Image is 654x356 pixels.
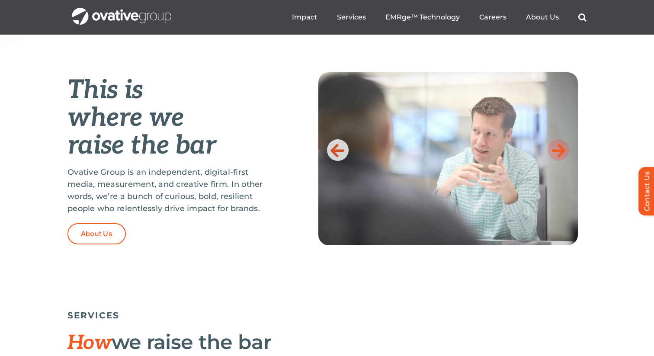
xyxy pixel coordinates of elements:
[81,230,112,238] span: About Us
[479,13,507,22] a: Careers
[337,13,366,22] a: Services
[67,166,275,215] p: Ovative Group is an independent, digital-first media, measurement, and creative firm. In other wo...
[67,75,143,106] em: This is
[67,103,184,134] em: where we
[526,13,559,22] a: About Us
[67,310,587,321] h5: SERVICES
[385,13,460,22] a: EMRge™ Technology
[72,7,171,15] a: OG_Full_horizontal_WHT
[318,72,578,245] img: Home-Raise-the-Bar-2.jpeg
[578,13,587,22] a: Search
[292,13,317,22] a: Impact
[292,3,587,31] nav: Menu
[67,223,126,244] a: About Us
[67,331,587,354] h2: we raise the bar
[67,130,216,161] em: raise the bar
[67,331,112,355] span: How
